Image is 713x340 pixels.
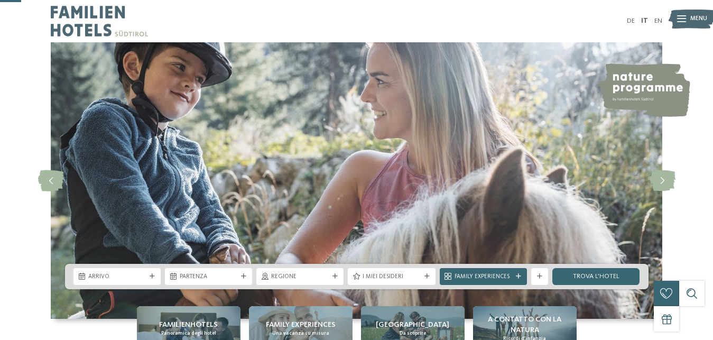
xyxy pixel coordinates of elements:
[271,273,329,281] span: Regione
[641,17,648,24] a: IT
[552,268,640,285] a: trova l’hotel
[597,63,690,117] img: nature programme by Familienhotels Südtirol
[627,17,635,24] a: DE
[477,314,572,335] span: A contatto con la natura
[88,273,146,281] span: Arrivo
[455,273,512,281] span: Family Experiences
[180,273,237,281] span: Partenza
[51,42,662,319] img: Family hotel Alto Adige: the happy family places!
[376,319,449,330] span: [GEOGRAPHIC_DATA]
[161,330,216,337] span: Panoramica degli hotel
[266,319,336,330] span: Family experiences
[690,15,707,23] span: Menu
[654,17,662,24] a: EN
[400,330,426,337] span: Da scoprire
[272,330,329,337] span: Una vacanza su misura
[159,319,218,330] span: Familienhotels
[363,273,420,281] span: I miei desideri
